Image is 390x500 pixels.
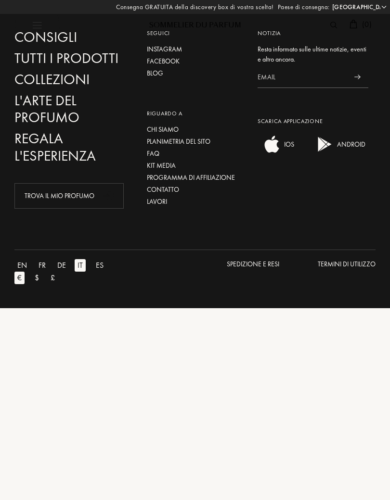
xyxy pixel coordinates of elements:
[262,135,282,154] img: ios app
[32,272,48,284] a: $
[258,44,368,64] div: Resta informato sulle ultime notizie, eventi e altro ancora.
[147,137,243,147] a: Planimetria del sito
[14,130,125,164] a: Regala l'esperienza
[318,259,376,284] a: Termini di utilizzo
[75,259,86,272] div: IT
[48,272,64,284] a: £
[36,259,54,272] a: FR
[315,135,335,154] img: android app
[137,20,253,30] div: Sommelier du Parfum
[14,183,124,209] div: Trova il mio profumo
[32,272,42,284] div: $
[75,259,93,272] a: IT
[335,135,365,154] div: ANDROID
[147,125,243,135] a: Chi siamo
[54,259,69,272] div: DE
[227,259,279,284] a: Spedizione e resi
[14,29,125,46] a: Consigli
[147,149,243,159] a: FAQ
[147,173,243,183] a: Programma di affiliazione
[258,147,294,156] a: ios appIOS
[14,92,125,126] a: L'arte del profumo
[318,259,376,269] div: Termini di utilizzo
[147,185,243,195] a: Contatto
[330,22,337,28] img: search_icn.svg
[48,272,58,284] div: £
[54,259,75,272] a: DE
[282,135,294,154] div: IOS
[227,259,279,269] div: Spedizione e resi
[14,50,125,67] a: Tutti i prodotti
[14,2,60,48] img: burger_black.png
[147,161,243,171] a: Kit media
[147,197,243,207] a: Lavori
[362,19,372,29] span: ( 0 )
[147,44,243,54] a: Instagram
[311,147,365,156] a: android appANDROID
[14,272,25,284] div: €
[14,272,32,284] a: €
[147,109,243,118] div: Riguardo a
[100,186,119,205] div: animation
[93,259,106,272] div: ES
[278,2,330,12] span: Paese di consegna:
[36,259,49,272] div: FR
[258,117,368,125] div: Scarica applicazione
[93,259,112,272] a: ES
[258,66,347,88] input: Email
[350,20,357,28] img: cart.svg
[14,71,125,88] a: Collezioni
[354,75,361,79] img: news_send.svg
[147,56,243,66] a: Facebook
[14,259,30,272] div: EN
[147,68,243,78] a: Blog
[14,259,36,272] a: EN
